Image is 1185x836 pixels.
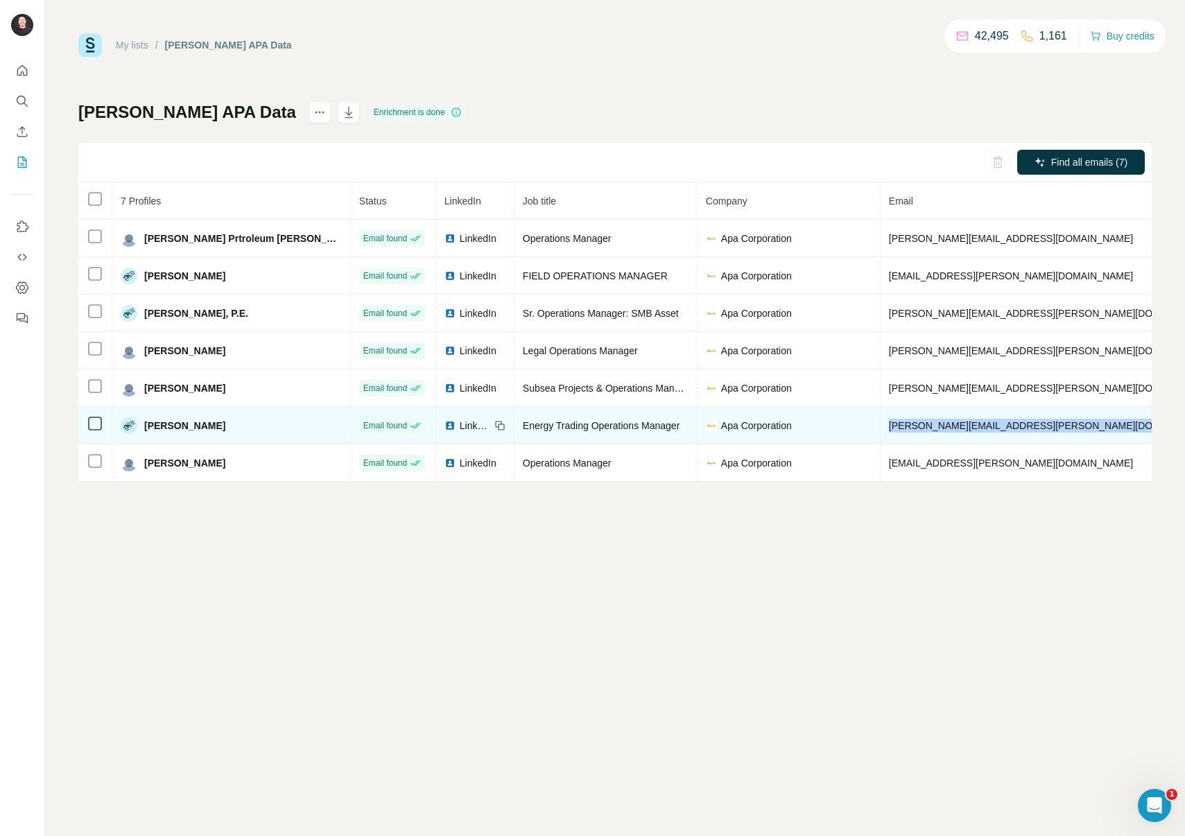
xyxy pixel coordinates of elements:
[144,232,342,245] span: [PERSON_NAME] Prtroleum [PERSON_NAME]
[116,40,148,51] a: My lists
[363,382,407,394] span: Email found
[11,214,33,239] button: Use Surfe on LinkedIn
[706,195,747,207] span: Company
[706,308,717,319] img: company-logo
[359,195,387,207] span: Status
[144,344,225,358] span: [PERSON_NAME]
[460,232,496,245] span: LinkedIn
[460,269,496,283] span: LinkedIn
[460,344,496,358] span: LinkedIn
[706,233,717,244] img: company-logo
[121,268,137,284] img: Avatar
[706,458,717,469] img: company-logo
[363,345,407,357] span: Email found
[1051,155,1127,169] span: Find all emails (7)
[144,419,225,433] span: [PERSON_NAME]
[889,233,1133,244] span: [PERSON_NAME][EMAIL_ADDRESS][DOMAIN_NAME]
[460,419,490,433] span: LinkedIn
[721,306,792,320] span: Apa Corporation
[11,119,33,144] button: Enrich CSV
[144,381,225,395] span: [PERSON_NAME]
[523,458,612,469] span: Operations Manager
[444,233,456,244] img: LinkedIn logo
[721,269,792,283] span: Apa Corporation
[78,33,102,57] img: Surfe Logo
[11,14,33,36] img: Avatar
[721,456,792,470] span: Apa Corporation
[121,455,137,471] img: Avatar
[363,270,407,282] span: Email found
[444,195,481,207] span: LinkedIn
[11,245,33,270] button: Use Surfe API
[706,383,717,394] img: company-logo
[121,417,137,434] img: Avatar
[1090,26,1154,46] button: Buy credits
[706,345,717,356] img: company-logo
[1138,789,1171,822] iframe: Intercom live chat
[370,104,466,121] div: Enrichment is done
[11,306,33,331] button: Feedback
[78,101,296,123] h1: [PERSON_NAME] APA Data
[1166,789,1177,800] span: 1
[706,270,717,281] img: company-logo
[121,342,137,359] img: Avatar
[121,380,137,397] img: Avatar
[444,345,456,356] img: LinkedIn logo
[523,195,556,207] span: Job title
[889,270,1133,281] span: [EMAIL_ADDRESS][PERSON_NAME][DOMAIN_NAME]
[144,456,225,470] span: [PERSON_NAME]
[460,456,496,470] span: LinkedIn
[363,419,407,432] span: Email found
[975,28,1009,44] p: 42,495
[523,270,668,281] span: FIELD OPERATIONS MANAGER
[121,305,137,322] img: Avatar
[444,270,456,281] img: LinkedIn logo
[889,195,913,207] span: Email
[721,381,792,395] span: Apa Corporation
[706,420,717,431] img: company-logo
[363,307,407,320] span: Email found
[11,150,33,175] button: My lists
[523,345,638,356] span: Legal Operations Manager
[523,233,612,244] span: Operations Manager
[721,344,792,358] span: Apa Corporation
[721,419,792,433] span: Apa Corporation
[460,306,496,320] span: LinkedIn
[165,38,292,52] div: [PERSON_NAME] APA Data
[444,420,456,431] img: LinkedIn logo
[155,38,158,52] li: /
[11,89,33,114] button: Search
[144,269,225,283] span: [PERSON_NAME]
[121,230,137,247] img: Avatar
[1017,150,1145,175] button: Find all emails (7)
[889,458,1133,469] span: [EMAIL_ADDRESS][PERSON_NAME][DOMAIN_NAME]
[1039,28,1067,44] p: 1,161
[363,457,407,469] span: Email found
[444,383,456,394] img: LinkedIn logo
[460,381,496,395] span: LinkedIn
[363,232,407,245] span: Email found
[721,232,792,245] span: Apa Corporation
[444,458,456,469] img: LinkedIn logo
[523,383,694,394] span: Subsea Projects & Operations Manager
[523,420,680,431] span: Energy Trading Operations Manager
[523,308,679,319] span: Sr. Operations Manager: SMB Asset
[444,308,456,319] img: LinkedIn logo
[121,195,161,207] span: 7 Profiles
[144,306,248,320] span: [PERSON_NAME], P.E.
[309,101,331,123] button: actions
[11,275,33,300] button: Dashboard
[11,58,33,83] button: Quick start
